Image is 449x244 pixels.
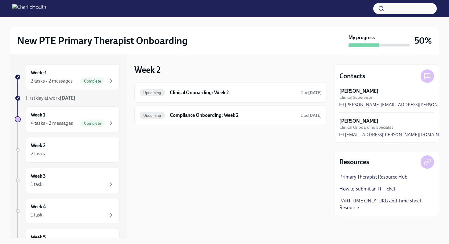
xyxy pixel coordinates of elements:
[15,198,120,224] a: Week 41 task
[339,198,434,211] a: PART-TIME ONLY: UKG and Time Sheet Resource
[308,113,322,118] strong: [DATE]
[140,113,165,118] span: Upcoming
[301,113,322,118] span: Due
[31,203,46,210] h6: Week 4
[31,78,73,84] div: 2 tasks • 2 messages
[80,79,105,83] span: Complete
[339,72,365,81] h4: Contacts
[31,212,42,218] div: 1 task
[349,34,375,41] strong: My progress
[339,88,378,94] strong: [PERSON_NAME]
[15,168,120,193] a: Week 31 task
[31,181,42,188] div: 1 task
[80,121,105,126] span: Complete
[414,35,432,46] h3: 50%
[31,234,46,241] h6: Week 5
[170,89,296,96] h6: Clinical Onboarding: Week 2
[31,142,46,149] h6: Week 2
[339,186,395,192] a: How to Submit an IT Ticket
[15,95,120,102] a: First day at work[DATE]
[134,64,161,75] h3: Week 2
[301,90,322,96] span: September 27th, 2025 10:00
[60,95,75,101] strong: [DATE]
[31,120,73,127] div: 4 tasks • 2 messages
[31,173,46,179] h6: Week 3
[301,113,322,118] span: September 27th, 2025 10:00
[140,88,322,98] a: UpcomingClinical Onboarding: Week 2Due[DATE]
[339,124,393,130] span: Clinical Onboarding Specialist
[339,157,369,167] h4: Resources
[301,90,322,95] span: Due
[308,90,322,95] strong: [DATE]
[31,150,45,157] div: 2 tasks
[12,4,46,13] img: CharlieHealth
[15,137,120,163] a: Week 22 tasks
[17,35,188,47] h2: New PTE Primary Therapist Onboarding
[339,118,378,124] strong: [PERSON_NAME]
[140,110,322,120] a: UpcomingCompliance Onboarding: Week 2Due[DATE]
[339,174,407,180] a: Primary Therapist Resource Hub
[15,106,120,132] a: Week 14 tasks • 2 messagesComplete
[339,94,373,100] span: Clinical Supervisor
[140,91,165,95] span: Upcoming
[170,112,296,119] h6: Compliance Onboarding: Week 2
[31,69,47,76] h6: Week -1
[26,95,75,101] span: First day at work
[31,112,45,118] h6: Week 1
[15,64,120,90] a: Week -12 tasks • 2 messagesComplete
